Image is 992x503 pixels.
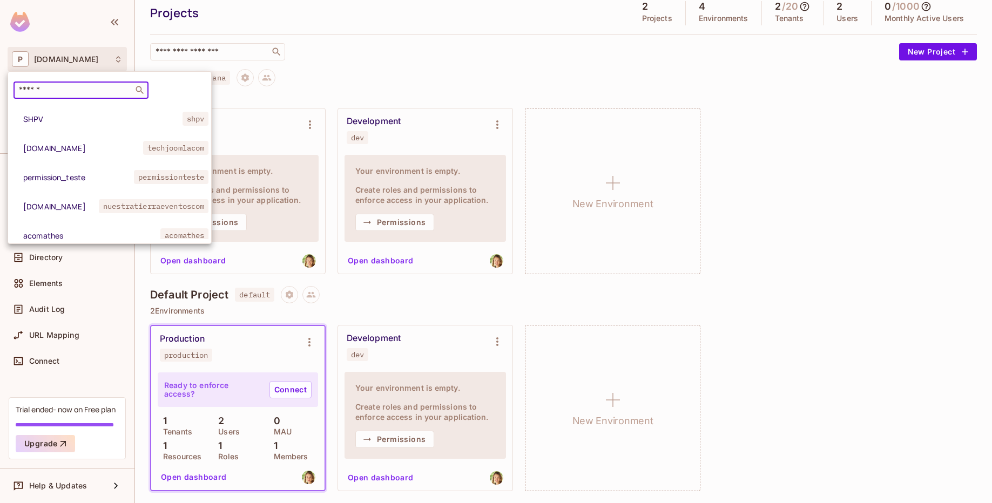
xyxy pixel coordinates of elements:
span: [DOMAIN_NAME] [23,201,99,212]
span: acomathes [23,230,160,241]
span: techjoomlacom [143,141,209,155]
span: shpv [183,112,209,126]
span: permissionteste [134,170,208,184]
span: permission_teste [23,172,134,182]
span: nuestratierraeventoscom [99,199,208,213]
span: SHPV [23,114,183,124]
span: acomathes [160,228,208,242]
span: [DOMAIN_NAME] [23,143,143,153]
